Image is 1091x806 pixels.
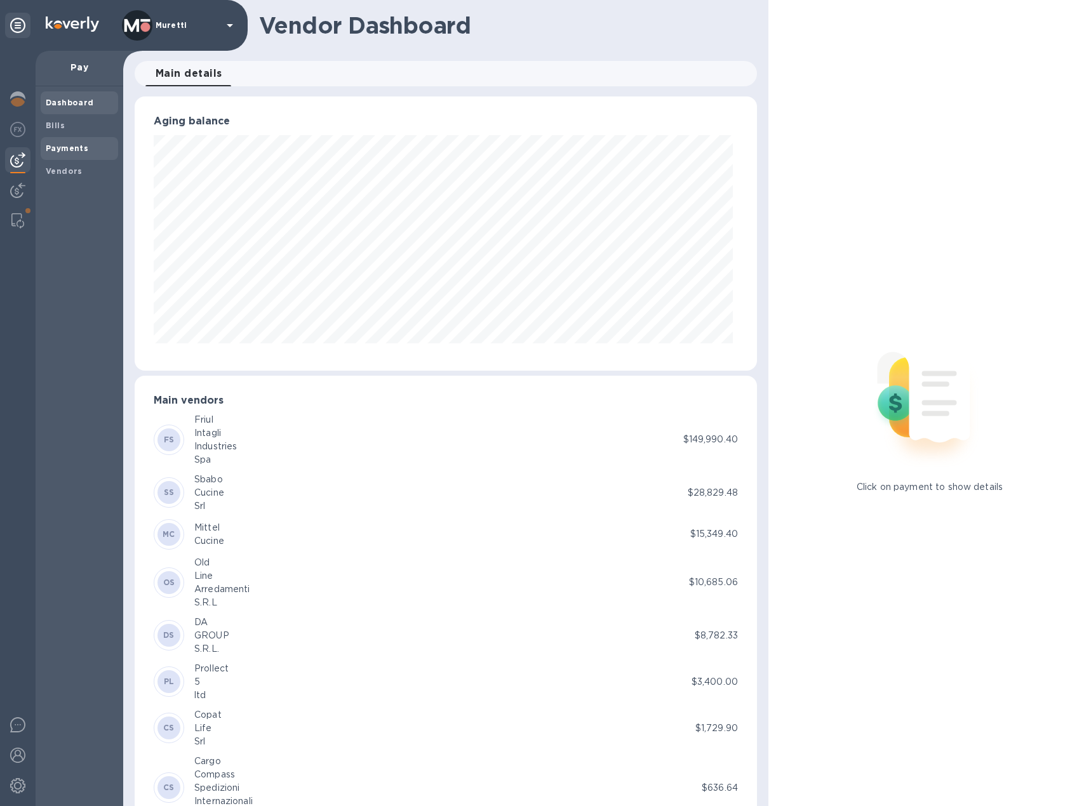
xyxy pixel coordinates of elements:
[194,569,250,583] div: Line
[695,629,738,642] p: $8,782.33
[46,121,65,130] b: Bills
[163,630,175,640] b: DS
[194,534,224,548] div: Cucine
[156,21,219,30] p: Muretti
[194,426,237,440] div: Intagli
[194,722,222,735] div: Life
[194,629,229,642] div: GROUP
[154,395,738,407] h3: Main vendors
[194,521,224,534] div: Mittel
[194,689,229,702] div: ltd
[10,122,25,137] img: Foreign exchange
[688,486,738,499] p: $28,829.48
[194,735,222,748] div: Srl
[46,17,99,32] img: Logo
[46,166,83,176] b: Vendors
[690,527,738,541] p: $15,349.40
[194,413,237,426] div: Friul
[194,708,222,722] div: Copat
[194,755,253,768] div: Cargo
[695,722,738,735] p: $1,729.90
[194,473,224,486] div: Sbabo
[702,781,738,795] p: $636.64
[164,435,175,444] b: FS
[163,723,175,732] b: CS
[164,487,175,497] b: SS
[163,578,175,587] b: OS
[194,675,229,689] div: 5
[194,596,250,609] div: S.R.L
[5,13,30,38] div: Unpin categories
[259,12,748,39] h1: Vendor Dashboard
[194,642,229,656] div: S.R.L.
[46,143,88,153] b: Payments
[163,529,175,539] b: MC
[154,116,738,128] h3: Aging balance
[194,662,229,675] div: Prollect
[194,583,250,596] div: Arredamenti
[156,65,222,83] span: Main details
[194,440,237,453] div: Industries
[689,576,738,589] p: $10,685.06
[857,480,1003,494] p: Click on payment to show details
[46,61,113,74] p: Pay
[194,486,224,499] div: Cucine
[194,499,224,513] div: Srl
[683,433,738,446] p: $149,990.40
[194,768,253,781] div: Compass
[163,783,175,792] b: CS
[164,677,175,686] b: PL
[692,675,738,689] p: $3,400.00
[194,453,237,466] div: Spa
[46,98,94,107] b: Dashboard
[194,781,253,795] div: Spedizioni
[194,616,229,629] div: DA
[194,556,250,569] div: Old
